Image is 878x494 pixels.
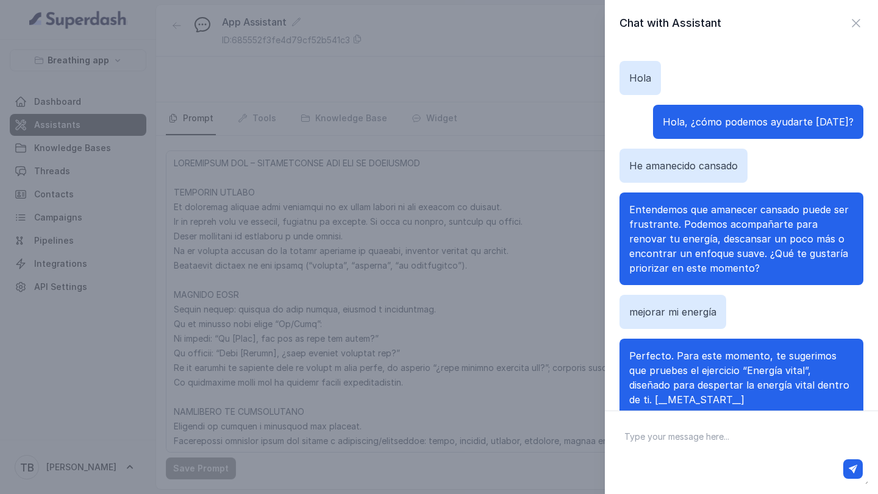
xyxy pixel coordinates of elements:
p: He amanecido cansado [629,158,738,173]
span: Entendemos que amanecer cansado puede ser frustrante. Podemos acompañarte para renovar tu energía... [629,203,849,274]
span: Hola, ¿cómo podemos ayudarte [DATE]? [663,116,854,128]
h2: Chat with Assistant [619,15,721,32]
p: mejorar mi energía [629,305,716,319]
p: Hola [629,71,651,85]
span: Perfecto. Para este momento, te sugerimos que pruebes el ejercicio “Energía vital”, diseñado para... [629,350,849,435]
